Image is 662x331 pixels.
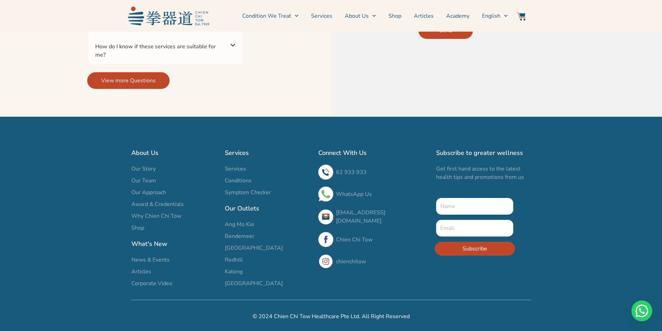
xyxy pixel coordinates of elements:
h2: About Us [131,148,218,158]
a: Articles [414,7,434,25]
a: Services [311,7,332,25]
h2: © 2024 Chien Chi Tow Healthcare Pte Ltd. All Right Reserved [131,312,531,321]
a: About Us [345,7,376,25]
a: Our Story [131,165,218,173]
span: Shop [131,224,144,232]
a: Conditions [225,176,311,185]
h2: Services [225,148,311,158]
h2: Subscribe to greater wellness [436,148,531,158]
a: Condition We Treat [242,7,299,25]
span: Our Story [131,165,156,173]
span: [GEOGRAPHIC_DATA] [225,244,283,252]
input: Email [436,220,514,237]
a: Corporate Video [131,279,218,288]
a: Ang Mo Kio [225,220,311,229]
a: Bendemeer [225,232,311,240]
a: Katong [225,267,311,276]
input: Name [436,198,514,215]
a: [GEOGRAPHIC_DATA] [225,244,311,252]
a: [GEOGRAPHIC_DATA] [225,279,311,288]
a: Shop [389,7,401,25]
a: Chien Chi Tow [336,236,373,243]
span: English [482,12,500,20]
button: Subscribe [435,242,515,256]
a: How do I know if these services are suitable for me? [95,43,216,59]
a: Our Approach [131,188,218,197]
a: Symptom Checker [225,188,311,197]
span: Our Approach [131,188,166,197]
img: Website Icon-03 [517,12,525,20]
span: [GEOGRAPHIC_DATA] [225,279,283,288]
span: Katong [225,267,243,276]
span: Subscribe [463,245,487,253]
span: Why Chien Chi Tow [131,212,181,220]
span: View more Questions [101,76,156,85]
a: Our Team [131,176,218,185]
h2: Our Outlets [225,204,311,213]
span: News & Events [131,256,170,264]
p: Get first hand access to the latest health tips and promotions from us [436,165,531,181]
a: English [482,7,508,25]
div: How do I know if these services are suitable for me? [88,37,243,64]
span: Articles [131,267,151,276]
span: Our Team [131,176,156,185]
a: Redhill [225,256,311,264]
a: [EMAIL_ADDRESS][DOMAIN_NAME] [336,209,385,225]
form: New Form [436,198,514,261]
nav: Menu [213,7,508,25]
span: Conditions [225,176,252,185]
a: News & Events [131,256,218,264]
a: chienchitow [336,258,366,265]
span: Symptom Checker [225,188,271,197]
a: Services [225,165,311,173]
span: Award & Credentials [131,200,184,208]
a: Why Chien Chi Tow [131,212,218,220]
a: View more Questions [87,72,170,89]
a: Award & Credentials [131,200,218,208]
span: Redhill [225,256,243,264]
a: Academy [446,7,469,25]
h2: Connect With Us [318,148,429,158]
span: Services [225,165,246,173]
a: 62 933 933 [336,168,367,176]
span: Bendemeer [225,232,254,240]
a: Articles [131,267,218,276]
span: Ang Mo Kio [225,220,254,229]
span: Corporate Video [131,279,172,288]
a: Shop [131,224,218,232]
h2: What's New [131,239,218,249]
a: WhatsApp Us [336,190,372,198]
